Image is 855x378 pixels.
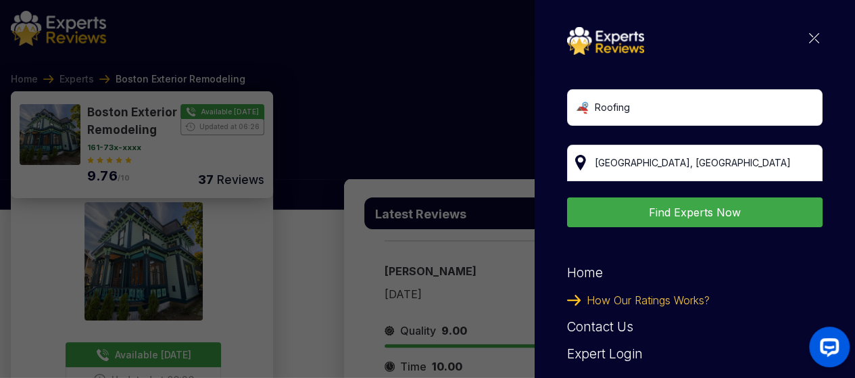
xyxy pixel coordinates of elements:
a: Home [567,265,603,281]
div: Expert Login [567,341,823,368]
img: categoryImgae [567,295,581,305]
iframe: OpenWidget widget [798,321,855,378]
img: categoryImgae [809,33,819,43]
input: Your City [567,145,823,181]
img: categoryImgae [567,27,644,55]
span: How Our Ratings Works? [587,287,710,314]
button: Find Experts Now [567,197,823,227]
a: Contact Us [567,319,633,335]
input: Search Category [567,89,823,126]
